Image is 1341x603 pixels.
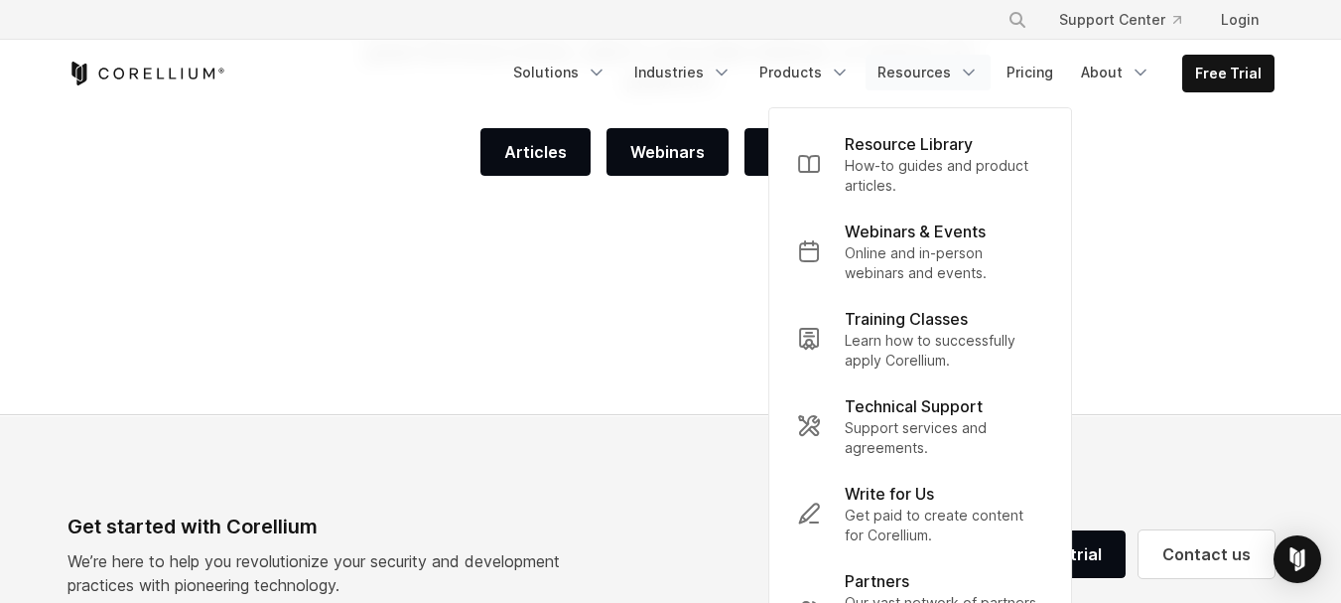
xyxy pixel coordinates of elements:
[1274,535,1321,583] div: Open Intercom Messenger
[501,55,618,90] a: Solutions
[67,62,225,85] a: Corellium Home
[67,549,576,597] p: We’re here to help you revolutionize your security and development practices with pioneering tech...
[984,2,1274,38] div: Navigation Menu
[781,208,1059,295] a: Webinars & Events Online and in-person webinars and events.
[845,132,973,156] p: Resource Library
[845,418,1043,458] p: Support services and agreements.
[501,55,1274,92] div: Navigation Menu
[606,128,729,176] a: Webinars
[866,55,991,90] a: Resources
[1000,2,1035,38] button: Search
[1139,530,1274,578] a: Contact us
[67,512,576,541] div: Get started with Corellium
[1205,2,1274,38] a: Login
[1183,56,1274,91] a: Free Trial
[845,156,1043,196] p: How-to guides and product articles.
[845,394,983,418] p: Technical Support
[1043,2,1197,38] a: Support Center
[747,55,862,90] a: Products
[845,331,1043,371] p: Learn how to successfully apply Corellium.
[744,128,861,176] a: Platform
[781,120,1059,208] a: Resource Library How-to guides and product articles.
[630,140,705,164] span: Webinars
[845,220,986,243] p: Webinars & Events
[845,506,1043,545] p: Get paid to create content for Corellium.
[845,569,909,593] p: Partners
[845,243,1043,283] p: Online and in-person webinars and events.
[1069,55,1162,90] a: About
[995,55,1065,90] a: Pricing
[622,55,743,90] a: Industries
[845,482,934,506] p: Write for Us
[781,295,1059,382] a: Training Classes Learn how to successfully apply Corellium.
[480,128,591,176] a: Articles
[504,140,567,164] span: Articles
[781,470,1059,557] a: Write for Us Get paid to create content for Corellium.
[845,307,968,331] p: Training Classes
[781,382,1059,470] a: Technical Support Support services and agreements.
